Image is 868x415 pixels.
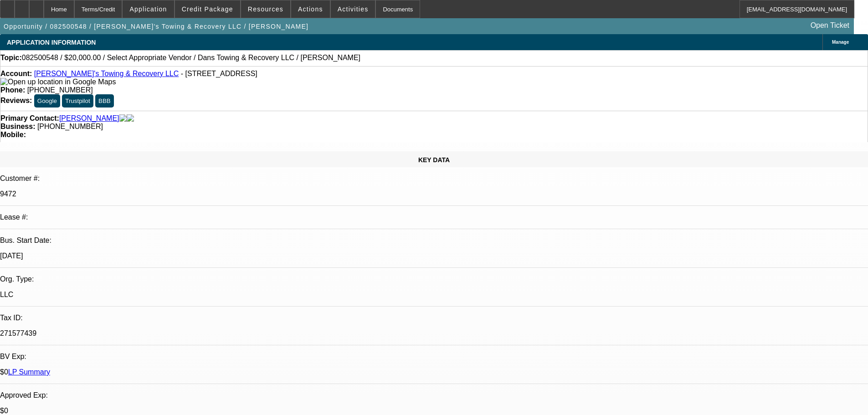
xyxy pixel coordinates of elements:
[0,131,26,138] strong: Mobile:
[298,5,323,13] span: Actions
[418,156,450,164] span: KEY DATA
[4,23,308,30] span: Opportunity / 082500548 / [PERSON_NAME]'s Towing & Recovery LLC / [PERSON_NAME]
[175,0,240,18] button: Credit Package
[248,5,283,13] span: Resources
[0,86,25,94] strong: Phone:
[331,0,375,18] button: Activities
[34,94,60,108] button: Google
[338,5,369,13] span: Activities
[241,0,290,18] button: Resources
[291,0,330,18] button: Actions
[27,86,93,94] span: [PHONE_NUMBER]
[95,94,114,108] button: BBB
[0,114,59,123] strong: Primary Contact:
[127,114,134,123] img: linkedin-icon.png
[0,78,116,86] img: Open up location in Google Maps
[832,40,849,45] span: Manage
[0,54,22,62] strong: Topic:
[34,70,179,77] a: [PERSON_NAME]'s Towing & Recovery LLC
[0,123,35,130] strong: Business:
[0,97,32,104] strong: Reviews:
[119,114,127,123] img: facebook-icon.png
[182,5,233,13] span: Credit Package
[62,94,93,108] button: Trustpilot
[129,5,167,13] span: Application
[22,54,360,62] span: 082500548 / $20,000.00 / Select Appropriate Vendor / Dans Towing & Recovery LLC / [PERSON_NAME]
[0,78,116,86] a: View Google Maps
[8,368,50,376] a: LP Summary
[0,70,32,77] strong: Account:
[37,123,103,130] span: [PHONE_NUMBER]
[807,18,853,33] a: Open Ticket
[7,39,96,46] span: APPLICATION INFORMATION
[123,0,174,18] button: Application
[181,70,257,77] span: - [STREET_ADDRESS]
[59,114,119,123] a: [PERSON_NAME]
